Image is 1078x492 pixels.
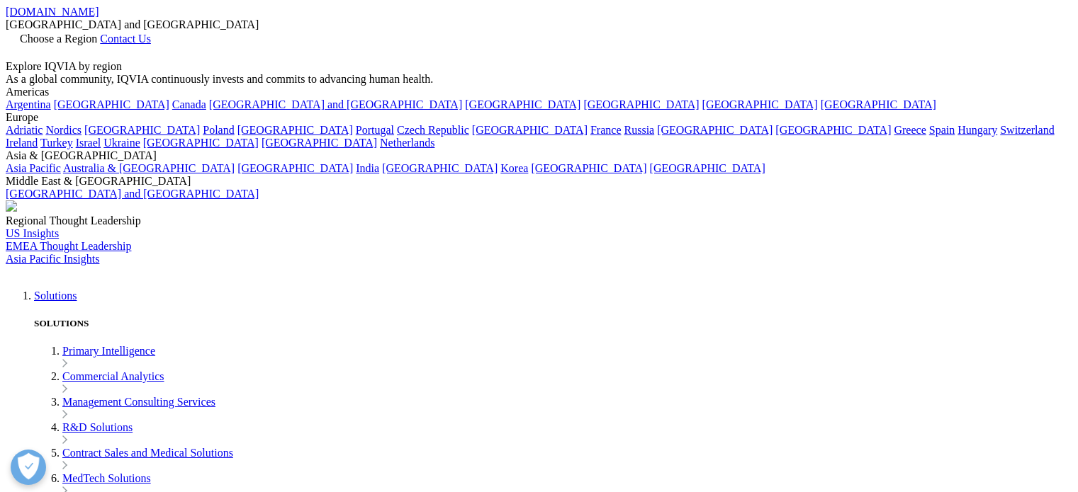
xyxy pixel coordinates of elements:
[775,124,891,136] a: [GEOGRAPHIC_DATA]
[172,98,206,110] a: Canada
[500,162,528,174] a: Korea
[63,162,235,174] a: Australia & [GEOGRAPHIC_DATA]
[6,86,1072,98] div: Americas
[6,175,1072,188] div: Middle East & [GEOGRAPHIC_DATA]
[1000,124,1054,136] a: Switzerland
[209,98,462,110] a: [GEOGRAPHIC_DATA] and [GEOGRAPHIC_DATA]
[6,227,59,239] a: US Insights
[650,162,765,174] a: [GEOGRAPHIC_DATA]
[143,137,259,149] a: [GEOGRAPHIC_DATA]
[6,162,61,174] a: Asia Pacific
[6,137,38,149] a: Ireland
[20,33,97,45] span: Choose a Region
[54,98,169,110] a: [GEOGRAPHIC_DATA]
[6,6,99,18] a: [DOMAIN_NAME]
[590,124,622,136] a: France
[6,111,1072,124] div: Europe
[62,472,151,484] a: MedTech Solutions
[62,345,155,357] a: Primary Intelligence
[40,137,73,149] a: Turkey
[100,33,151,45] a: Contact Us
[382,162,498,174] a: [GEOGRAPHIC_DATA]
[894,124,926,136] a: Greece
[472,124,588,136] a: [GEOGRAPHIC_DATA]
[76,137,101,149] a: Israel
[929,124,955,136] a: Spain
[6,200,17,212] img: 2093_analyzing-data-using-big-screen-display-and-laptop.png
[6,149,1072,162] div: Asia & [GEOGRAPHIC_DATA]
[103,137,140,149] a: Ukraine
[657,124,773,136] a: [GEOGRAPHIC_DATA]
[624,124,655,136] a: Russia
[356,162,379,174] a: India
[531,162,646,174] a: [GEOGRAPHIC_DATA]
[702,98,818,110] a: [GEOGRAPHIC_DATA]
[11,450,46,485] button: Open Preferences
[34,290,77,302] a: Solutions
[237,124,353,136] a: [GEOGRAPHIC_DATA]
[380,137,434,149] a: Netherlands
[6,253,99,265] a: Asia Pacific Insights
[84,124,200,136] a: [GEOGRAPHIC_DATA]
[6,18,1072,31] div: [GEOGRAPHIC_DATA] and [GEOGRAPHIC_DATA]
[821,98,936,110] a: [GEOGRAPHIC_DATA]
[6,124,43,136] a: Adriatic
[6,214,1072,227] div: Regional Thought Leadership
[62,370,164,382] a: Commercial Analytics
[62,421,133,433] a: R&D Solutions
[583,98,699,110] a: [GEOGRAPHIC_DATA]
[6,73,1072,86] div: As a global community, IQVIA continuously invests and commits to advancing human health.
[6,240,131,252] a: EMEA Thought Leadership
[262,137,377,149] a: [GEOGRAPHIC_DATA]
[62,396,215,408] a: Management Consulting Services
[356,124,394,136] a: Portugal
[203,124,234,136] a: Poland
[958,124,997,136] a: Hungary
[6,60,1072,73] div: Explore IQVIA by region
[6,188,259,200] a: [GEOGRAPHIC_DATA] and [GEOGRAPHIC_DATA]
[45,124,82,136] a: Nordics
[62,447,233,459] a: Contract Sales and Medical Solutions
[237,162,353,174] a: [GEOGRAPHIC_DATA]
[34,318,1072,329] h5: SOLUTIONS
[465,98,580,110] a: [GEOGRAPHIC_DATA]
[397,124,469,136] a: Czech Republic
[6,98,51,110] a: Argentina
